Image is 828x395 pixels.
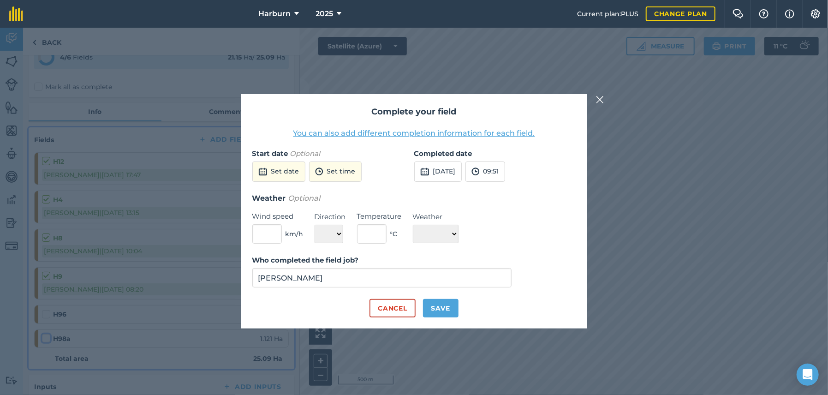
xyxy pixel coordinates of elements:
img: svg+xml;base64,PHN2ZyB4bWxucz0iaHR0cDovL3d3dy53My5vcmcvMjAwMC9zdmciIHdpZHRoPSIxNyIgaGVpZ2h0PSIxNy... [785,8,794,19]
label: Wind speed [252,211,304,222]
button: Set date [252,162,305,182]
em: Optional [290,149,321,158]
img: A cog icon [810,9,821,18]
img: svg+xml;base64,PD94bWwgdmVyc2lvbj0iMS4wIiBlbmNvZGluZz0idXRmLTgiPz4KPCEtLSBHZW5lcmF0b3I6IEFkb2JlIE... [420,166,429,177]
img: svg+xml;base64,PHN2ZyB4bWxucz0iaHR0cDovL3d3dy53My5vcmcvMjAwMC9zdmciIHdpZHRoPSIyMiIgaGVpZ2h0PSIzMC... [596,94,604,105]
strong: Completed date [414,149,472,158]
h3: Weather [252,192,576,204]
img: svg+xml;base64,PD94bWwgdmVyc2lvbj0iMS4wIiBlbmNvZGluZz0idXRmLTgiPz4KPCEtLSBHZW5lcmF0b3I6IEFkb2JlIE... [471,166,480,177]
img: fieldmargin Logo [9,6,23,21]
em: Optional [288,194,321,203]
button: You can also add different completion information for each field. [293,128,535,139]
img: svg+xml;base64,PD94bWwgdmVyc2lvbj0iMS4wIiBlbmNvZGluZz0idXRmLTgiPz4KPCEtLSBHZW5lcmF0b3I6IEFkb2JlIE... [258,166,268,177]
label: Direction [315,211,346,222]
img: A question mark icon [758,9,769,18]
button: Cancel [369,299,415,317]
span: Current plan : PLUS [577,9,638,19]
button: [DATE] [414,162,462,182]
div: Open Intercom Messenger [797,364,819,386]
button: Set time [309,162,362,182]
button: Save [423,299,459,317]
label: Weather [413,211,459,222]
img: Two speech bubbles overlapping with the left bubble in the forefront [733,9,744,18]
label: Temperature [357,211,402,222]
span: Harburn [259,8,291,19]
a: Change plan [646,6,715,21]
strong: Start date [252,149,288,158]
span: 2025 [316,8,334,19]
img: svg+xml;base64,PD94bWwgdmVyc2lvbj0iMS4wIiBlbmNvZGluZz0idXRmLTgiPz4KPCEtLSBHZW5lcmF0b3I6IEFkb2JlIE... [315,166,323,177]
strong: Who completed the field job? [252,256,359,264]
span: ° C [390,229,398,239]
h2: Complete your field [252,105,576,119]
span: km/h [286,229,304,239]
button: 09:51 [465,162,505,182]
